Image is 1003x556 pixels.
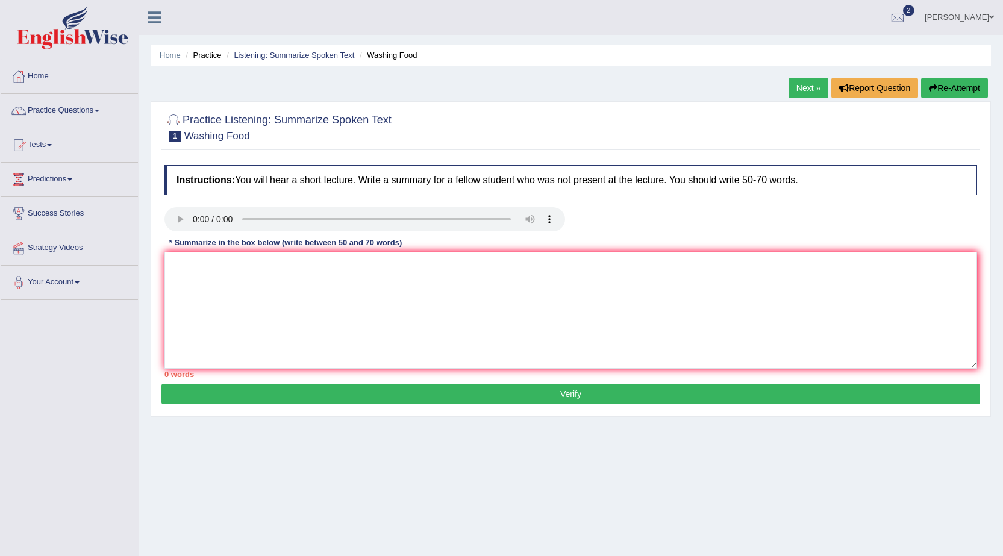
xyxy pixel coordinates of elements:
[183,49,221,61] li: Practice
[831,78,918,98] button: Report Question
[357,49,417,61] li: Washing Food
[903,5,915,16] span: 2
[164,237,407,249] div: * Summarize in the box below (write between 50 and 70 words)
[161,384,980,404] button: Verify
[921,78,988,98] button: Re-Attempt
[164,369,977,380] div: 0 words
[1,197,138,227] a: Success Stories
[164,165,977,195] h4: You will hear a short lecture. Write a summary for a fellow student who was not present at the le...
[789,78,828,98] a: Next »
[164,111,392,142] h2: Practice Listening: Summarize Spoken Text
[1,266,138,296] a: Your Account
[184,130,250,142] small: Washing Food
[1,94,138,124] a: Practice Questions
[1,163,138,193] a: Predictions
[169,131,181,142] span: 1
[177,175,235,185] b: Instructions:
[234,51,354,60] a: Listening: Summarize Spoken Text
[1,231,138,261] a: Strategy Videos
[1,128,138,158] a: Tests
[160,51,181,60] a: Home
[1,60,138,90] a: Home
